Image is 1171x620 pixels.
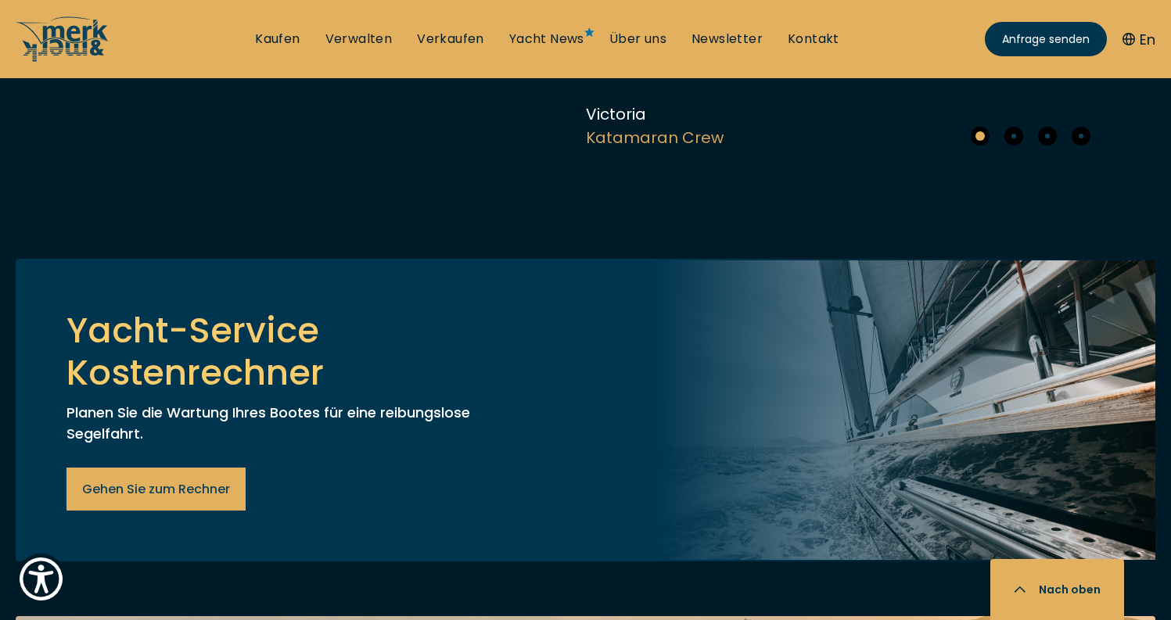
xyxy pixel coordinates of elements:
[1072,127,1090,145] span: Go to slide 4
[990,559,1124,620] button: Nach oben
[16,554,66,604] button: Show Accessibility Preferences
[66,402,520,444] p: Planen Sie die Wartung Ihres Bootes für eine reibungslose Segelfahrt.
[1123,29,1155,50] button: En
[82,479,230,499] span: Gehen Sie zum Rechner
[66,468,246,511] a: Gehen Sie zum Rechner
[1038,127,1057,145] span: Go to slide 3
[255,30,300,48] a: Kaufen
[325,30,393,48] a: Verwalten
[417,30,484,48] a: Verkaufen
[609,30,666,48] a: Über uns
[586,126,875,149] span: Katamaran Crew
[691,30,763,48] a: Newsletter
[1002,31,1090,48] span: Anfrage senden
[788,30,839,48] a: Kontakt
[509,30,584,48] a: Yacht News
[971,127,990,145] span: Go to slide 1
[985,22,1107,56] a: Anfrage senden
[586,102,875,126] span: Victoria
[66,310,520,394] h5: Yacht-Service Kostenrechner
[1004,127,1023,145] span: Go to slide 2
